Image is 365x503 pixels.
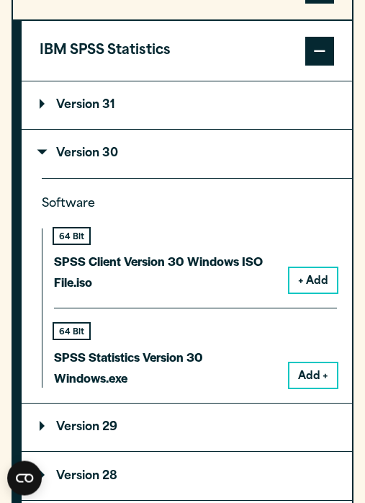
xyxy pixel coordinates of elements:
[289,269,337,293] button: + Add
[40,148,118,160] p: Version 30
[22,22,352,81] button: IBM SPSS Statistics
[54,347,278,389] p: SPSS Statistics Version 30 Windows.exe
[40,471,117,483] p: Version 28
[54,324,89,339] div: 64 Bit
[42,195,337,215] p: Software
[40,422,117,434] p: Version 29
[22,453,352,500] summary: Version 28
[22,404,352,452] summary: Version 29
[22,82,352,130] summary: Version 31
[22,130,352,178] summary: Version 30
[54,229,89,244] div: 64 Bit
[40,100,115,112] p: Version 31
[7,461,42,496] button: Open CMP widget
[54,251,278,293] p: SPSS Client Version 30 Windows ISO File.iso
[289,364,337,388] button: Add +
